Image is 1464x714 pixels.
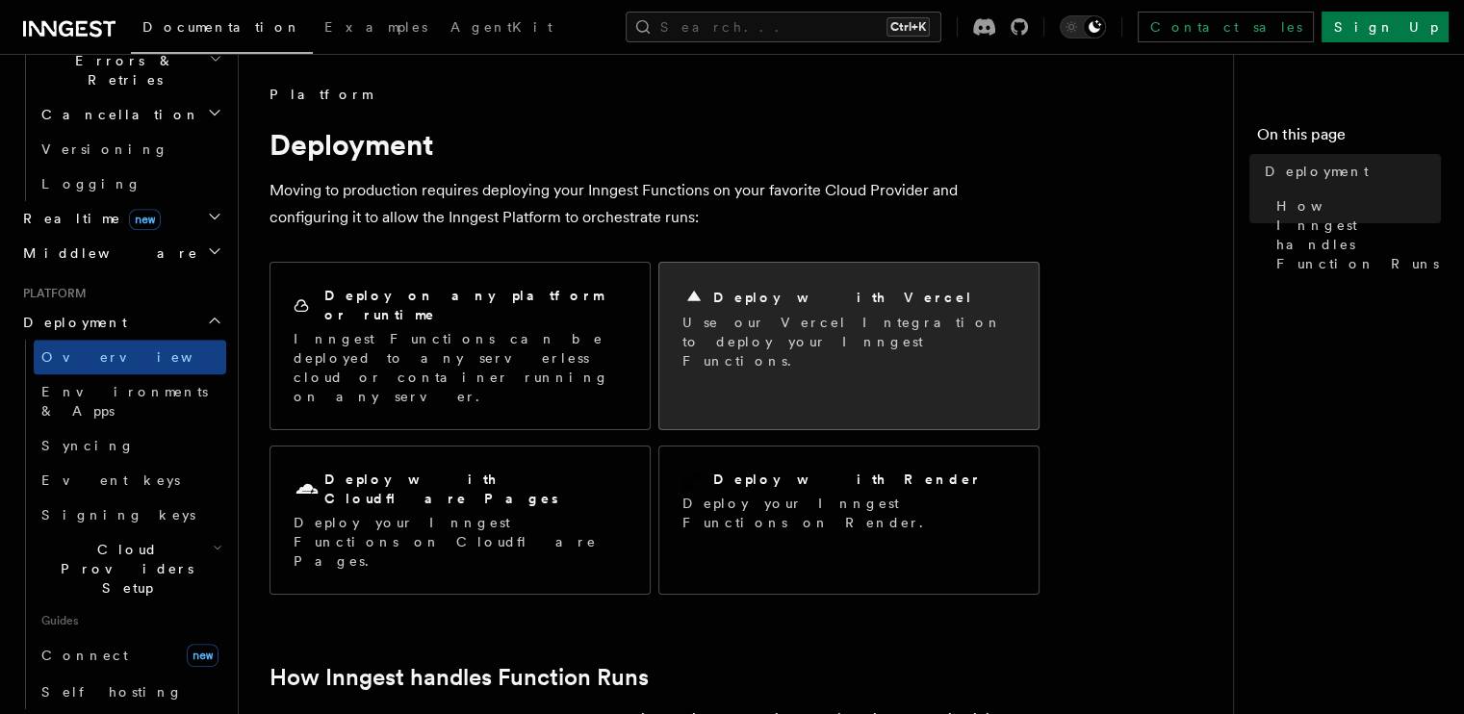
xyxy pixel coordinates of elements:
a: Versioning [34,132,226,166]
a: Logging [34,166,226,201]
span: How Inngest handles Function Runs [1276,196,1441,273]
span: Deployment [15,313,127,332]
span: AgentKit [450,19,552,35]
button: Deployment [15,305,226,340]
a: Examples [313,6,439,52]
button: Errors & Retries [34,43,226,97]
span: Event keys [41,472,180,488]
span: Middleware [15,243,198,263]
span: Connect [41,648,128,663]
span: Realtime [15,209,161,228]
span: Deployment [1265,162,1369,181]
a: Deployment [1257,154,1441,189]
p: Deploy your Inngest Functions on Render. [682,494,1015,532]
button: Realtimenew [15,201,226,236]
span: Platform [15,286,87,301]
span: Self hosting [41,684,183,700]
h2: Deploy with Cloudflare Pages [324,470,627,508]
span: Documentation [142,19,301,35]
button: Middleware [15,236,226,270]
a: Environments & Apps [34,374,226,428]
p: Deploy your Inngest Functions on Cloudflare Pages. [294,513,627,571]
h2: Deploy with Render [713,470,982,489]
span: Overview [41,349,240,365]
span: Versioning [41,141,168,157]
span: Syncing [41,438,135,453]
a: Overview [34,340,226,374]
h1: Deployment [270,127,1040,162]
button: Cloud Providers Setup [34,532,226,605]
h4: On this page [1257,123,1441,154]
span: new [129,209,161,230]
span: Cancellation [34,105,200,124]
a: How Inngest handles Function Runs [1269,189,1441,281]
a: Deploy on any platform or runtimeInngest Functions can be deployed to any serverless cloud or con... [270,262,651,430]
a: Sign Up [1322,12,1449,42]
h2: Deploy with Vercel [713,288,973,307]
button: Toggle dark mode [1060,15,1106,38]
div: Deployment [15,340,226,709]
a: Deploy with Cloudflare PagesDeploy your Inngest Functions on Cloudflare Pages. [270,446,651,595]
kbd: Ctrl+K [886,17,930,37]
p: Use our Vercel Integration to deploy your Inngest Functions. [682,313,1015,370]
span: Errors & Retries [34,51,209,89]
span: new [187,644,218,667]
p: Moving to production requires deploying your Inngest Functions on your favorite Cloud Provider an... [270,177,1040,231]
span: Platform [270,85,372,104]
a: Documentation [131,6,313,54]
span: Cloud Providers Setup [34,540,213,598]
a: Event keys [34,463,226,497]
a: Syncing [34,428,226,463]
button: Cancellation [34,97,226,132]
span: Logging [41,176,141,191]
h2: Deploy on any platform or runtime [324,286,627,324]
a: Self hosting [34,675,226,709]
span: Environments & Apps [41,384,208,419]
a: Deploy with RenderDeploy your Inngest Functions on Render. [658,446,1040,595]
a: How Inngest handles Function Runs [270,664,649,691]
button: Search...Ctrl+K [626,12,941,42]
svg: Cloudflare [294,476,321,503]
a: Deploy with VercelUse our Vercel Integration to deploy your Inngest Functions. [658,262,1040,430]
p: Inngest Functions can be deployed to any serverless cloud or container running on any server. [294,329,627,406]
span: Examples [324,19,427,35]
a: Contact sales [1138,12,1314,42]
span: Signing keys [41,507,195,523]
a: Signing keys [34,497,226,532]
a: AgentKit [439,6,564,52]
a: Connectnew [34,636,226,675]
span: Guides [34,605,226,636]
